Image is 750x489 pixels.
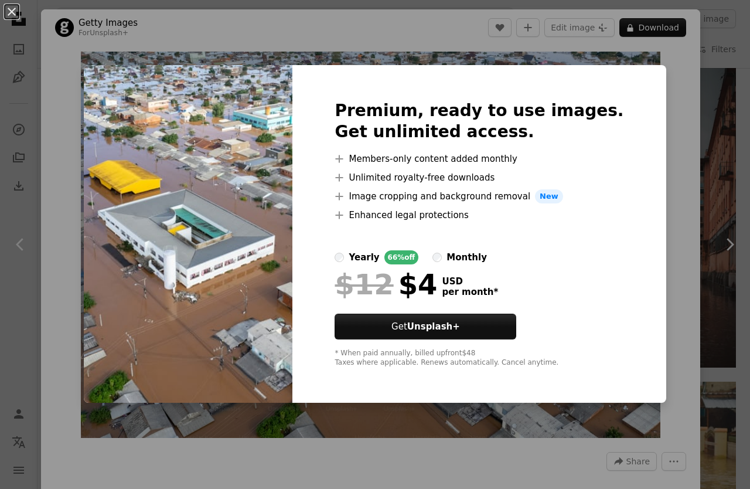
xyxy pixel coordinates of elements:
[335,253,344,262] input: yearly66%off
[335,100,623,142] h2: Premium, ready to use images. Get unlimited access.
[335,171,623,185] li: Unlimited royalty-free downloads
[407,321,460,332] strong: Unsplash+
[335,314,516,339] button: GetUnsplash+
[442,276,498,287] span: USD
[84,65,292,403] img: premium_photo-1733342648363-81cd437f9e43
[335,349,623,368] div: * When paid annually, billed upfront $48 Taxes where applicable. Renews automatically. Cancel any...
[349,250,379,264] div: yearly
[335,269,437,300] div: $4
[335,189,623,203] li: Image cropping and background removal
[384,250,419,264] div: 66% off
[432,253,442,262] input: monthly
[335,208,623,222] li: Enhanced legal protections
[535,189,563,203] span: New
[442,287,498,297] span: per month *
[335,269,393,300] span: $12
[335,152,623,166] li: Members-only content added monthly
[446,250,487,264] div: monthly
